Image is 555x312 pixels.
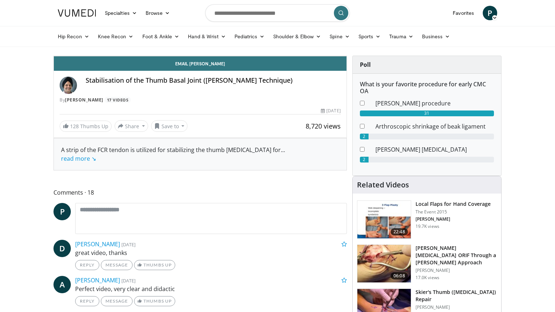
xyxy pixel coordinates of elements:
[360,61,371,69] strong: Poll
[205,4,350,22] input: Search topics, interventions
[53,203,71,220] a: P
[58,9,96,17] img: VuMedi Logo
[65,97,103,103] a: [PERSON_NAME]
[416,209,491,215] p: The Event 2015
[416,216,491,222] p: [PERSON_NAME]
[360,110,494,116] div: 31
[61,155,96,162] a: read more ↘
[269,29,325,44] a: Shoulder & Elbow
[75,260,99,270] a: Reply
[138,29,184,44] a: Foot & Ankle
[100,6,141,20] a: Specialties
[121,277,135,284] small: [DATE]
[418,29,455,44] a: Business
[357,245,411,282] img: af335e9d-3f89-4d46-97d1-d9f0cfa56dd9.150x105_q85_crop-smart_upscale.jpg
[115,120,148,132] button: Share
[391,272,408,279] span: 06:08
[54,56,347,71] a: Email [PERSON_NAME]
[60,121,112,132] a: 128 Thumbs Up
[370,145,499,154] dd: [PERSON_NAME] [MEDICAL_DATA]
[357,200,497,239] a: 22:48 Local Flaps for Hand Coverage The Event 2015 [PERSON_NAME] 19.7K views
[370,122,499,131] dd: Arthroscopic shrinkage of beak ligament
[357,244,497,283] a: 06:08 [PERSON_NAME][MEDICAL_DATA] ORIF Through a [PERSON_NAME] Approach [PERSON_NAME] 17.0K views
[75,296,99,306] a: Reply
[448,6,478,20] a: Favorites
[53,29,94,44] a: Hip Recon
[53,240,71,257] a: D
[75,240,120,248] a: [PERSON_NAME]
[101,260,133,270] a: Message
[60,97,341,103] div: By
[306,122,341,130] span: 8,720 views
[86,77,341,84] h4: Stabilisation of the Thumb Basal Joint ([PERSON_NAME] Technique)
[360,134,369,139] div: 2
[134,260,175,270] a: Thumbs Up
[53,276,71,293] a: A
[357,181,409,189] h4: Related Videos
[94,29,138,44] a: Knee Recon
[416,244,497,266] h3: [PERSON_NAME][MEDICAL_DATA] ORIF Through a [PERSON_NAME] Approach
[151,120,188,132] button: Save to
[360,157,369,162] div: 2
[75,276,120,284] a: [PERSON_NAME]
[370,99,499,108] dd: [PERSON_NAME] procedure
[325,29,354,44] a: Spine
[230,29,269,44] a: Pediatrics
[141,6,175,20] a: Browse
[357,201,411,238] img: b6f583b7-1888-44fa-9956-ce612c416478.150x105_q85_crop-smart_upscale.jpg
[416,268,497,273] p: [PERSON_NAME]
[75,285,347,293] p: Perfect video, very clear and didactic
[61,146,339,163] div: A strip of the FCR tendon is utilized for stabilizing the thumb [MEDICAL_DATA] for
[385,29,418,44] a: Trauma
[60,77,77,94] img: Avatar
[391,228,408,235] span: 22:48
[53,188,347,197] span: Comments 18
[483,6,497,20] a: P
[121,241,135,248] small: [DATE]
[416,200,491,208] h3: Local Flaps for Hand Coverage
[321,108,340,114] div: [DATE]
[416,275,439,281] p: 17.0K views
[354,29,385,44] a: Sports
[360,81,494,95] h6: What is your favorite procedure for early CMC OA
[70,123,79,130] span: 128
[416,304,497,310] p: [PERSON_NAME]
[75,248,347,257] p: great video, thanks
[101,296,133,306] a: Message
[104,97,131,103] a: 17 Videos
[416,224,439,229] p: 19.7K views
[416,289,497,303] h3: Skier's Thumb ([MEDICAL_DATA]) Repair
[134,296,175,306] a: Thumbs Up
[184,29,230,44] a: Hand & Wrist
